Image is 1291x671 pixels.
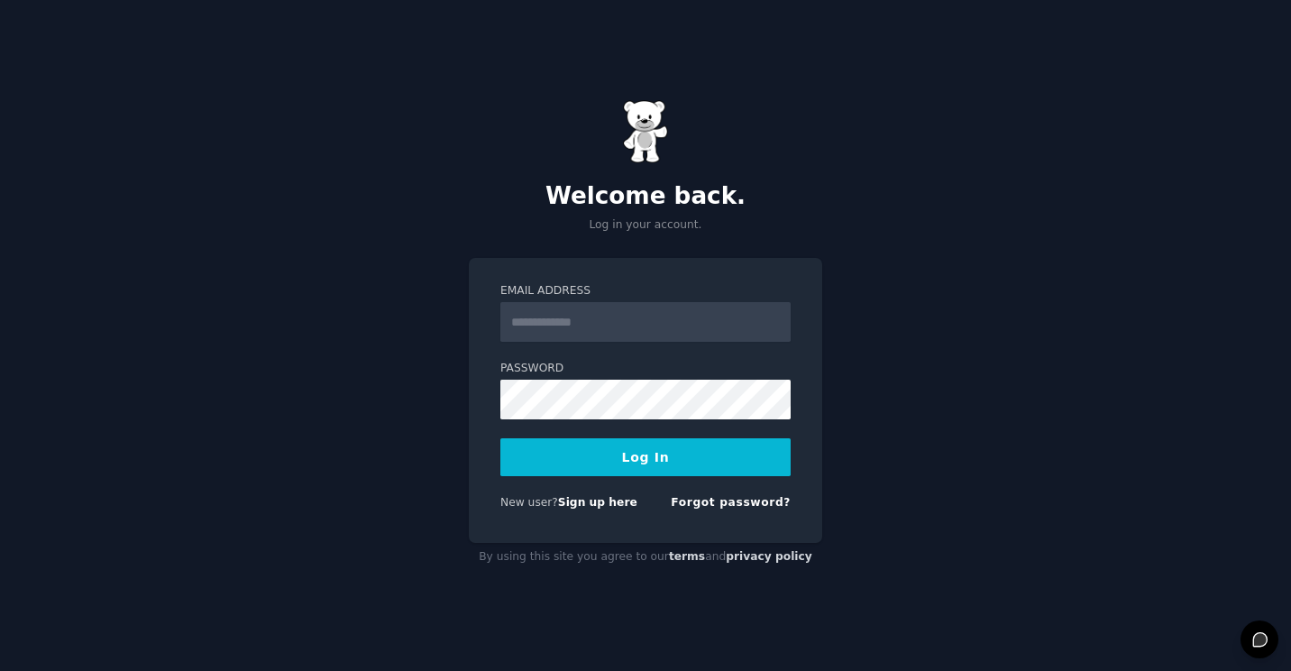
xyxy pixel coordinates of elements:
[671,496,791,509] a: Forgot password?
[500,438,791,476] button: Log In
[500,361,791,377] label: Password
[469,217,822,234] p: Log in your account.
[623,100,668,163] img: Gummy Bear
[469,182,822,211] h2: Welcome back.
[469,543,822,572] div: By using this site you agree to our and
[669,550,705,563] a: terms
[726,550,812,563] a: privacy policy
[500,283,791,299] label: Email Address
[558,496,637,509] a: Sign up here
[500,496,558,509] span: New user?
